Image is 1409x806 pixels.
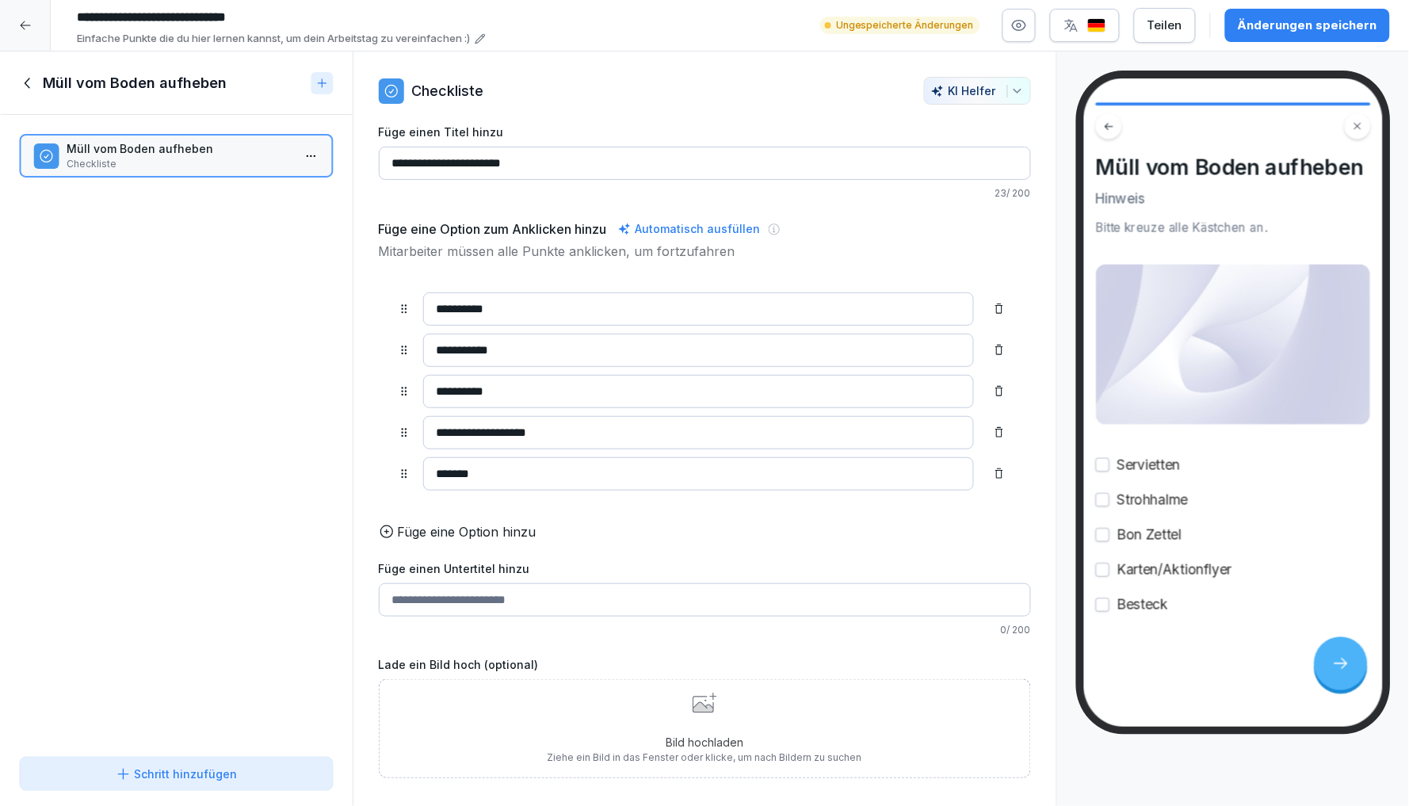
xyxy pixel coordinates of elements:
div: Müll vom Boden aufhebenCheckliste [19,134,334,178]
p: Füge eine Option hinzu [398,522,536,541]
p: Checkliste [67,157,292,171]
p: Ziehe ein Bild in das Fenster oder klicke, um nach Bildern zu suchen [548,751,862,765]
div: Änderungen speichern [1238,17,1377,34]
p: Müll vom Boden aufheben [67,140,292,157]
p: Einfache Punkte die du hier lernen kannst, um dein Arbeitstag zu vereinfachen :) [77,31,470,47]
button: Änderungen speichern [1225,9,1390,42]
p: 23 / 200 [379,186,1031,201]
button: Schritt hinzufügen [19,757,334,791]
img: ImageAndTextPreview.jpg [1095,264,1370,425]
p: 0 / 200 [379,623,1031,637]
label: Füge einen Untertitel hinzu [379,560,1031,577]
p: Checkliste [412,80,484,101]
button: Teilen [1134,8,1196,43]
p: Strohhalme [1117,491,1187,510]
h5: Füge eine Option zum Anklicken hinzu [379,220,607,239]
div: Schritt hinzufügen [115,766,237,782]
img: de.svg [1087,18,1106,33]
p: Ungespeicherte Änderungen [836,18,974,32]
div: Teilen [1147,17,1182,34]
div: Automatisch ausfüllen [615,220,764,239]
p: Servietten [1117,455,1180,475]
label: Lade ein Bild hoch (optional) [379,656,1031,673]
div: KI Helfer [931,84,1024,97]
button: KI Helfer [924,77,1031,105]
p: Besteck [1117,595,1167,615]
h1: Müll vom Boden aufheben [43,74,227,93]
p: Karten/Aktionflyer [1117,560,1231,580]
p: Bon Zettel [1117,525,1182,545]
div: Bitte kreuze alle Kästchen an. [1095,218,1370,236]
p: Bild hochladen [548,734,862,751]
label: Füge einen Titel hinzu [379,124,1031,140]
h4: Müll vom Boden aufheben [1095,155,1370,181]
p: Mitarbeiter müssen alle Punkte anklicken, um fortzufahren [379,242,1031,261]
p: Hinweis [1095,189,1370,209]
